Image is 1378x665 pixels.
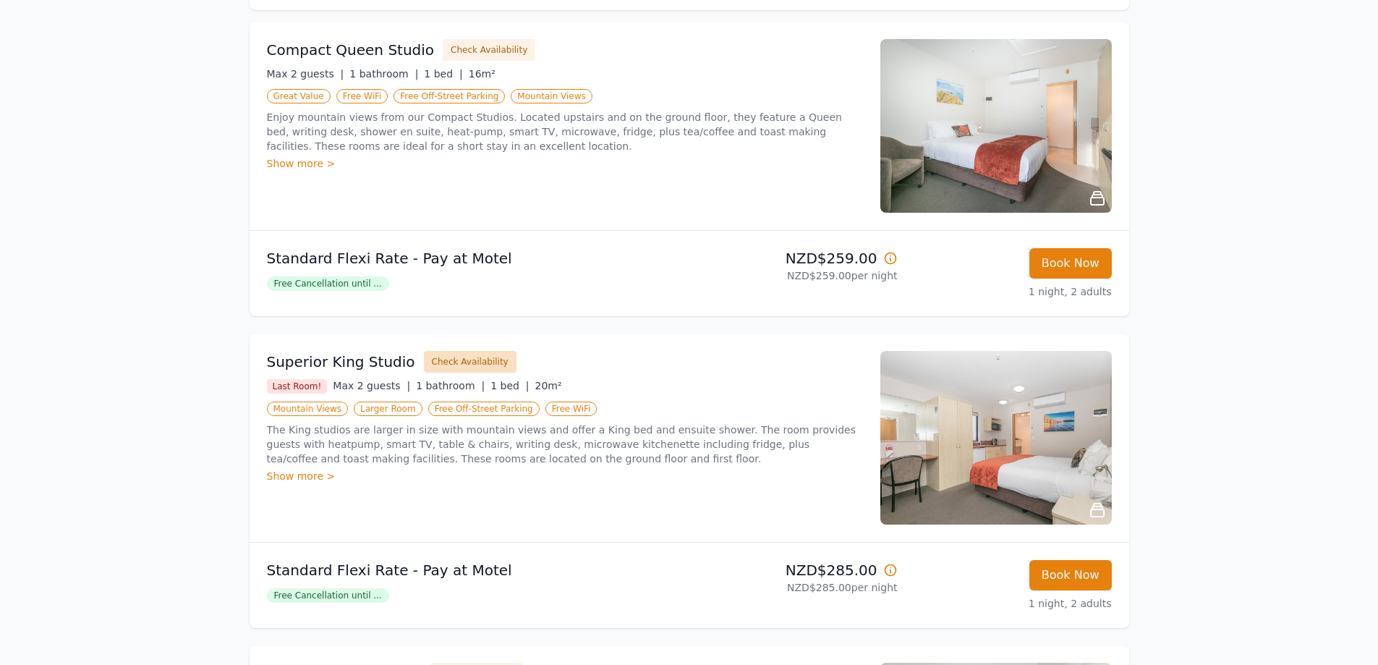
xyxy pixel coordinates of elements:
p: NZD$259.00 per night [695,268,898,283]
span: Free Cancellation until ... [267,276,389,291]
span: 16m² [469,68,496,80]
p: Standard Flexi Rate - Pay at Motel [267,560,684,580]
span: 1 bathroom | [349,68,418,80]
span: Mountain Views [267,402,348,416]
div: Show more > [267,469,863,483]
span: Free WiFi [336,89,388,103]
p: NZD$285.00 per night [695,580,898,595]
span: Max 2 guests | [333,380,410,391]
span: Larger Room [354,402,422,416]
span: Free Off-Street Parking [428,402,540,416]
button: Check Availability [443,39,535,61]
h3: Compact Queen Studio [267,40,435,60]
p: Enjoy mountain views from our Compact Studios. Located upstairs and on the ground floor, they fea... [267,110,863,153]
p: The King studios are larger in size with mountain views and offer a King bed and ensuite shower. ... [267,423,863,466]
span: Mountain Views [511,89,592,103]
span: 1 bathroom | [416,380,485,391]
button: Book Now [1029,248,1112,279]
button: Book Now [1029,560,1112,590]
span: 1 bed | [424,68,462,80]
span: Free Cancellation until ... [267,588,389,603]
h3: Superior King Studio [267,352,415,372]
span: 20m² [535,380,562,391]
span: Max 2 guests | [267,68,344,80]
div: Show more > [267,156,863,171]
p: Standard Flexi Rate - Pay at Motel [267,248,684,268]
span: 1 bed | [490,380,529,391]
span: Free WiFi [545,402,597,416]
p: NZD$285.00 [695,560,898,580]
span: Great Value [267,89,331,103]
span: Free Off-Street Parking [394,89,505,103]
button: Check Availability [424,351,516,373]
p: 1 night, 2 adults [909,284,1112,299]
p: NZD$259.00 [695,248,898,268]
span: Last Room! [267,379,328,394]
p: 1 night, 2 adults [909,596,1112,611]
